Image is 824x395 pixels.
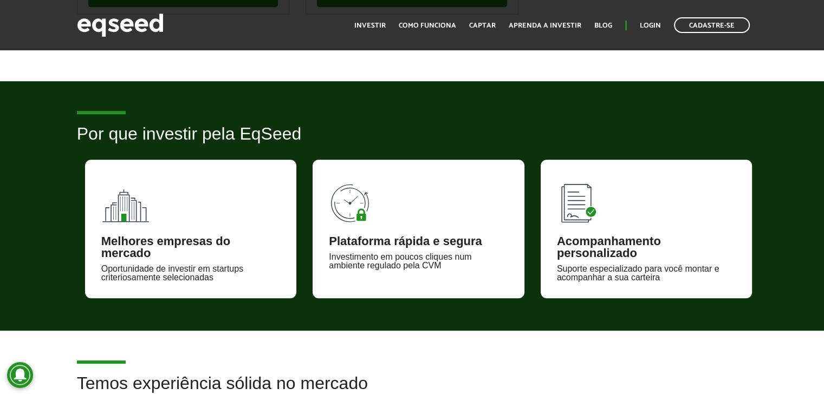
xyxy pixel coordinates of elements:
[557,176,606,225] img: 90x90_lista.svg
[509,22,581,29] a: Aprenda a investir
[557,235,736,259] div: Acompanhamento personalizado
[329,176,378,225] img: 90x90_tempo.svg
[640,22,661,29] a: Login
[399,22,456,29] a: Como funciona
[101,176,150,225] img: 90x90_fundos.svg
[594,22,612,29] a: Blog
[469,22,496,29] a: Captar
[557,265,736,282] div: Suporte especializado para você montar e acompanhar a sua carteira
[329,235,508,247] div: Plataforma rápida e segura
[674,17,750,33] a: Cadastre-se
[101,265,281,282] div: Oportunidade de investir em startups criteriosamente selecionadas
[77,11,164,40] img: EqSeed
[354,22,386,29] a: Investir
[77,124,748,160] h2: Por que investir pela EqSeed
[329,253,508,270] div: Investimento em poucos cliques num ambiente regulado pela CVM
[101,235,281,259] div: Melhores empresas do mercado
